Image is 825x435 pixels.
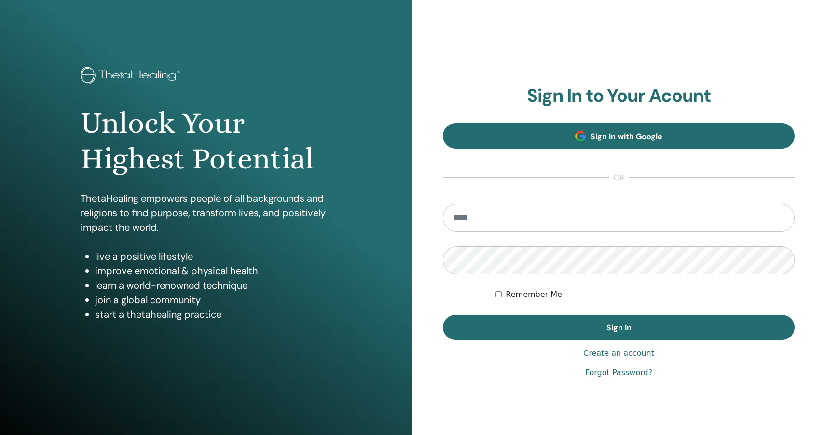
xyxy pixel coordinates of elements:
li: improve emotional & physical health [95,264,331,278]
label: Remember Me [506,289,562,300]
li: start a thetahealing practice [95,307,331,322]
h2: Sign In to Your Acount [443,85,795,107]
div: Keep me authenticated indefinitely or until I manually logout [495,289,795,300]
span: Sign In with Google [591,131,662,141]
button: Sign In [443,315,795,340]
li: live a positive lifestyle [95,249,331,264]
li: join a global community [95,293,331,307]
h1: Unlock Your Highest Potential [81,105,331,177]
a: Forgot Password? [585,367,652,379]
span: or [609,172,629,183]
a: Sign In with Google [443,123,795,149]
p: ThetaHealing empowers people of all backgrounds and religions to find purpose, transform lives, a... [81,191,331,235]
a: Create an account [583,348,654,359]
span: Sign In [606,323,632,333]
li: learn a world-renowned technique [95,278,331,293]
